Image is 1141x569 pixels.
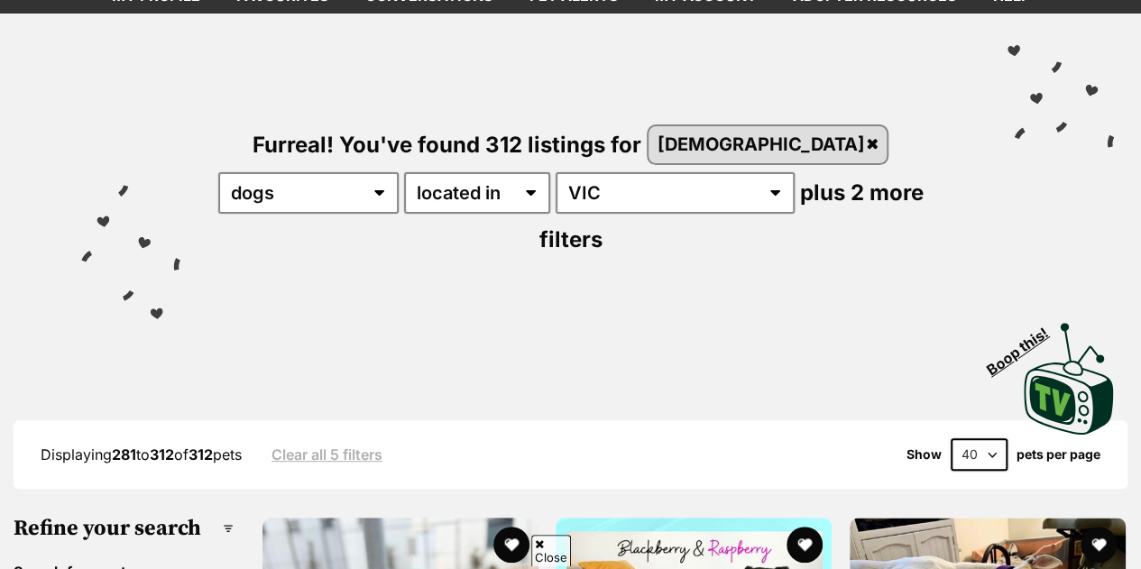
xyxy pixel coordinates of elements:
[1081,527,1117,563] button: favourite
[983,313,1066,378] span: Boop this!
[112,445,136,463] strong: 281
[1024,307,1114,438] a: Boop this!
[14,516,234,541] h3: Refine your search
[189,445,213,463] strong: 312
[271,446,382,463] a: Clear all 5 filters
[787,527,824,563] button: favourite
[906,447,942,462] span: Show
[493,527,529,563] button: favourite
[41,445,242,463] span: Displaying to of pets
[649,126,887,163] a: [DEMOGRAPHIC_DATA]
[150,445,174,463] strong: 312
[531,535,571,566] span: Close
[1017,447,1100,462] label: pets per page
[1024,323,1114,435] img: PetRescue TV logo
[539,179,924,252] span: plus 2 more filters
[253,131,641,157] span: Furreal! You've found 312 listings for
